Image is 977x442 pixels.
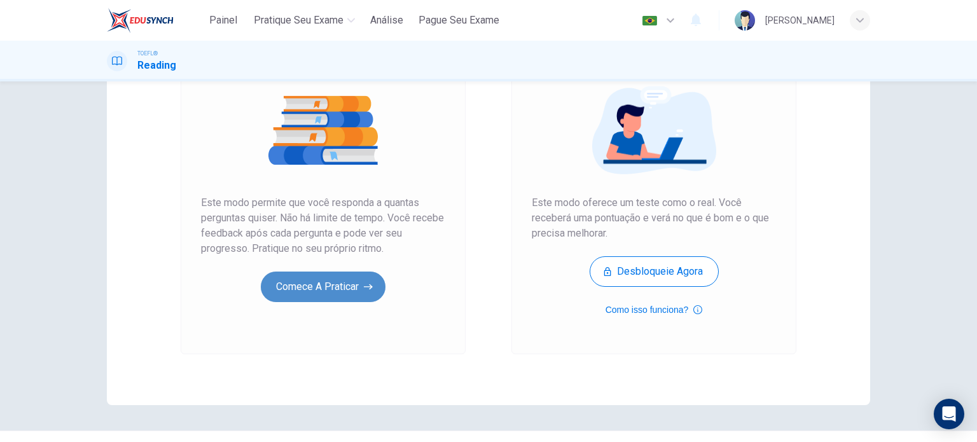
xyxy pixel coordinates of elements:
img: EduSynch logo [107,8,174,33]
a: EduSynch logo [107,8,203,33]
div: [PERSON_NAME] [765,13,835,28]
button: Painel [203,9,244,32]
button: Como isso funciona? [606,302,703,317]
span: Este modo oferece um teste como o real. Você receberá uma pontuação e verá no que é bom e o que p... [532,195,776,241]
button: Pague Seu Exame [413,9,504,32]
img: pt [642,16,658,25]
span: Painel [209,13,237,28]
span: TOEFL® [137,49,158,58]
span: Este modo permite que você responda a quantas perguntas quiser. Não há limite de tempo. Você rece... [201,195,445,256]
button: Pratique seu exame [249,9,360,32]
span: Pratique seu exame [254,13,343,28]
button: Desbloqueie agora [590,256,719,287]
span: Pague Seu Exame [419,13,499,28]
div: Open Intercom Messenger [934,399,964,429]
button: Análise [365,9,408,32]
h1: Reading [137,58,176,73]
button: Comece a praticar [261,272,385,302]
span: Análise [370,13,403,28]
img: Profile picture [735,10,755,31]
